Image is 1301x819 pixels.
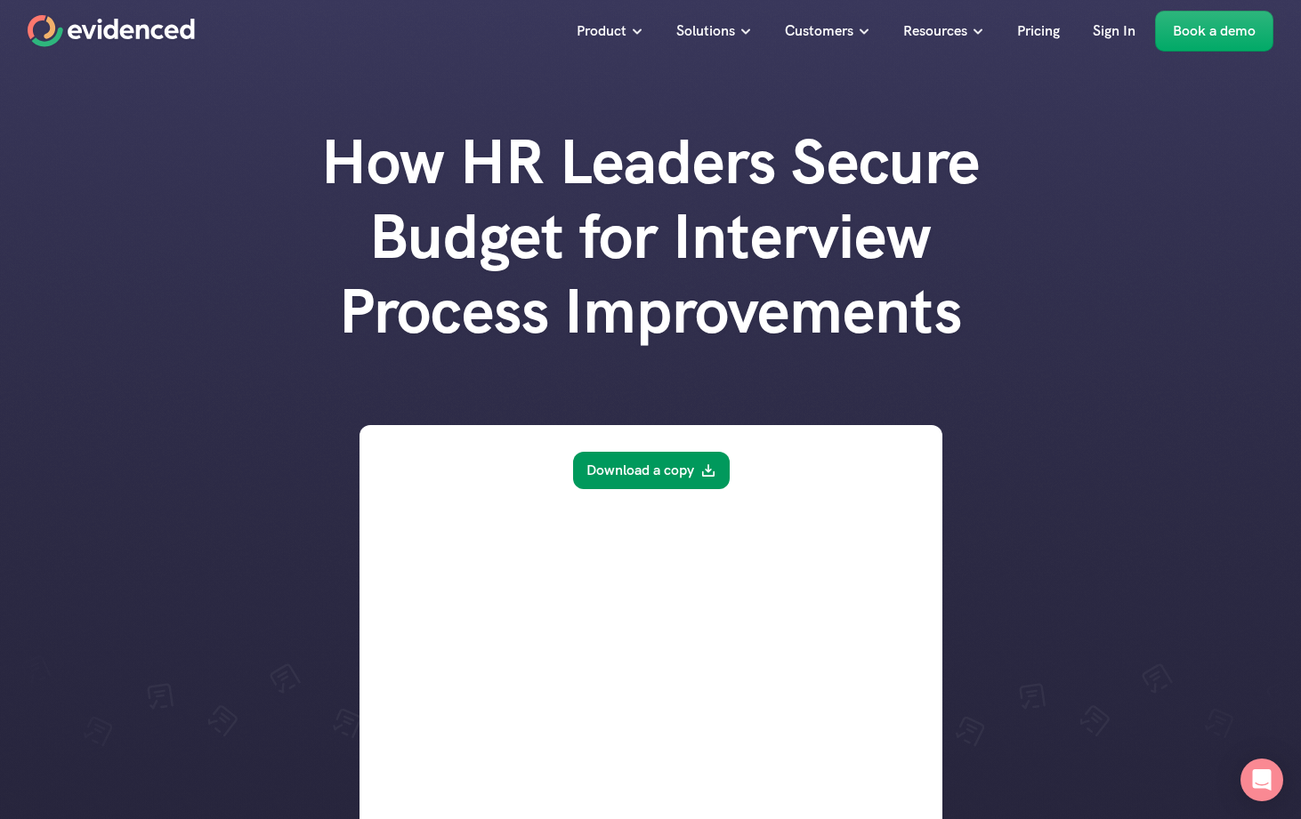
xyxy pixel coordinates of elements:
[1173,20,1256,43] p: Book a demo
[785,20,853,43] p: Customers
[1079,11,1149,52] a: Sign In
[28,15,195,47] a: Home
[1240,759,1283,801] div: Open Intercom Messenger
[577,20,626,43] p: Product
[1017,20,1060,43] p: Pricing
[295,124,1006,349] h1: How HR Leaders Secure Budget for Interview Process Improvements
[676,20,735,43] p: Solutions
[903,20,967,43] p: Resources
[572,452,729,489] a: Download a copy
[1004,11,1073,52] a: Pricing
[1155,11,1273,52] a: Book a demo
[1093,20,1135,43] p: Sign In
